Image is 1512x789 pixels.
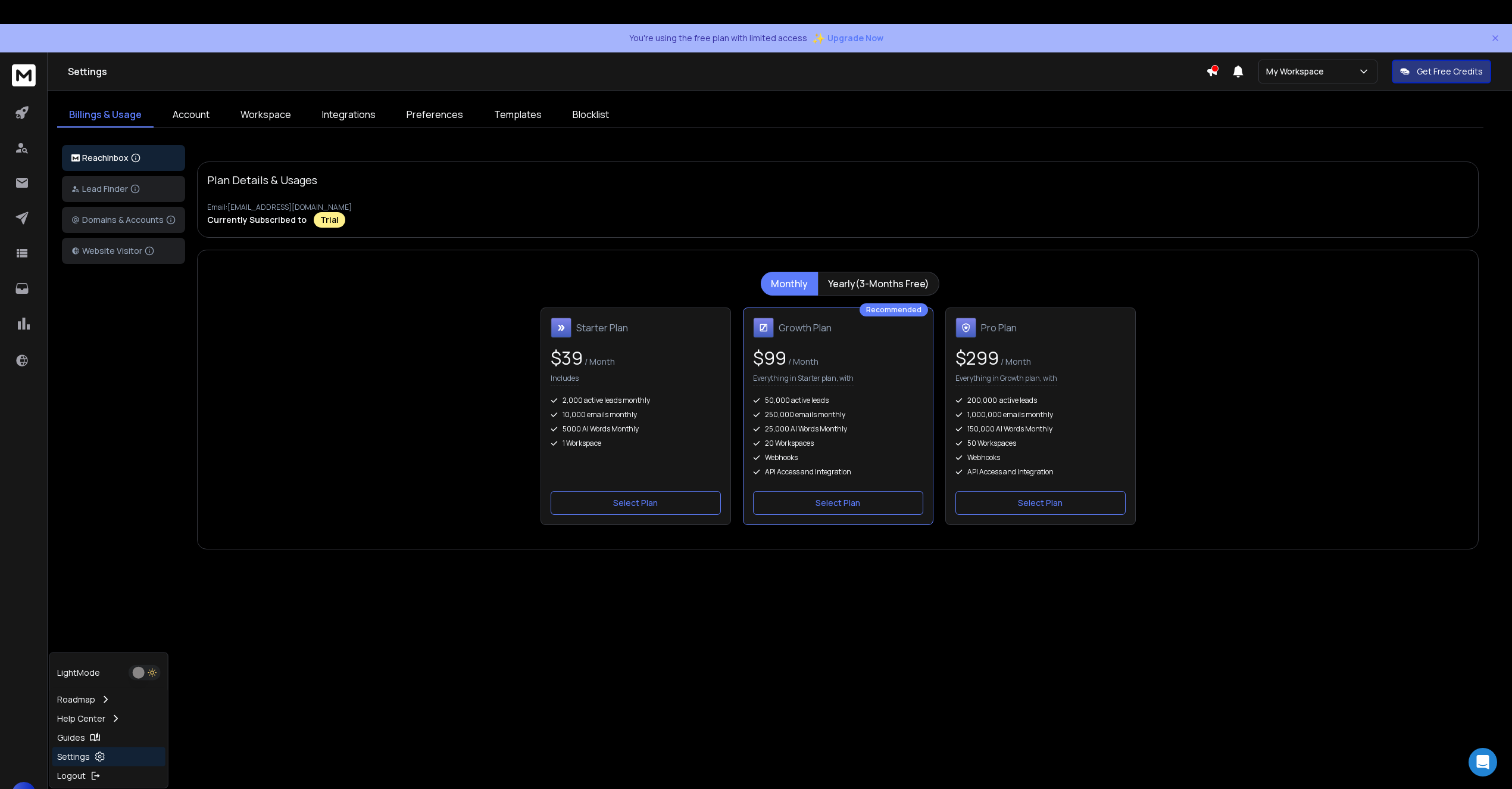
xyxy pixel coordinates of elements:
[310,102,388,128] a: Integrations
[955,453,1126,462] div: Webhooks
[57,770,86,782] p: Logout
[955,491,1126,515] button: Select Plan
[753,396,923,405] div: 50,000 active leads
[576,321,628,335] h1: Starter Plan
[207,214,307,226] p: Currently Subscribed to
[57,667,100,679] p: Light Mode
[71,154,80,162] img: logo
[68,64,1206,79] h1: Settings
[62,207,185,233] button: Domains & Accounts
[1417,66,1483,77] p: Get Free Credits
[812,26,883,50] button: ✨Upgrade Now
[629,32,807,44] p: You're using the free plan with limited access
[1392,60,1491,83] button: Get Free Credits
[57,751,90,763] p: Settings
[551,410,721,420] div: 10,000 emails monthly
[62,176,185,202] button: Lead Finder
[207,203,1469,212] p: Email: [EMAIL_ADDRESS][DOMAIN_NAME]
[1491,24,1500,52] button: Close notification
[999,356,1031,367] span: / Month
[860,303,928,316] div: Recommended
[827,32,883,44] span: Upgrade Now
[812,30,825,46] span: ✨
[207,172,317,188] p: Plan Details & Usages
[753,318,774,338] img: Growth Plan icon
[551,318,571,338] img: Starter Plan icon
[314,212,345,228] div: Trial
[551,374,579,386] p: Includes
[779,321,832,335] h1: Growth Plan
[52,690,165,709] a: Roadmap
[753,424,923,434] div: 25,000 AI Words Monthly
[955,396,1126,405] div: 200,000 active leads
[1469,748,1497,776] div: Open Intercom Messenger
[955,467,1126,477] div: API Access and Integration
[753,410,923,420] div: 250,000 emails monthly
[57,732,85,744] p: Guides
[229,102,303,128] a: Workspace
[786,356,819,367] span: / Month
[52,747,165,766] a: Settings
[955,346,999,370] span: $ 299
[955,439,1126,448] div: 50 Workspaces
[161,102,221,128] a: Account
[482,102,554,128] a: Templates
[955,424,1126,434] div: 150,000 AI Words Monthly
[753,491,923,515] button: Select Plan
[1266,66,1329,77] p: My Workspace
[955,410,1126,420] div: 1,000,000 emails monthly
[981,321,1017,335] h1: Pro Plan
[551,491,721,515] button: Select Plan
[551,424,721,434] div: 5000 AI Words Monthly
[551,346,583,370] span: $ 39
[761,272,818,296] button: Monthly
[955,374,1057,386] p: Everything in Growth plan, with
[753,439,923,448] div: 20 Workspaces
[753,346,786,370] span: $ 99
[551,439,721,448] div: 1 Workspace
[818,272,939,296] button: Yearly(3-Months Free)
[57,102,154,128] a: Billings & Usage
[551,396,721,405] div: 2,000 active leads monthly
[753,453,923,462] div: Webhooks
[52,728,165,747] a: Guides
[583,356,615,367] span: / Month
[57,694,95,706] p: Roadmap
[955,318,976,338] img: Pro Plan icon
[561,102,621,128] a: Blocklist
[395,102,475,128] a: Preferences
[753,467,923,477] div: API Access and Integration
[52,709,165,728] a: Help Center
[62,238,185,264] button: Website Visitor
[62,145,185,171] button: ReachInbox
[57,713,105,725] p: Help Center
[753,374,854,386] p: Everything in Starter plan, with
